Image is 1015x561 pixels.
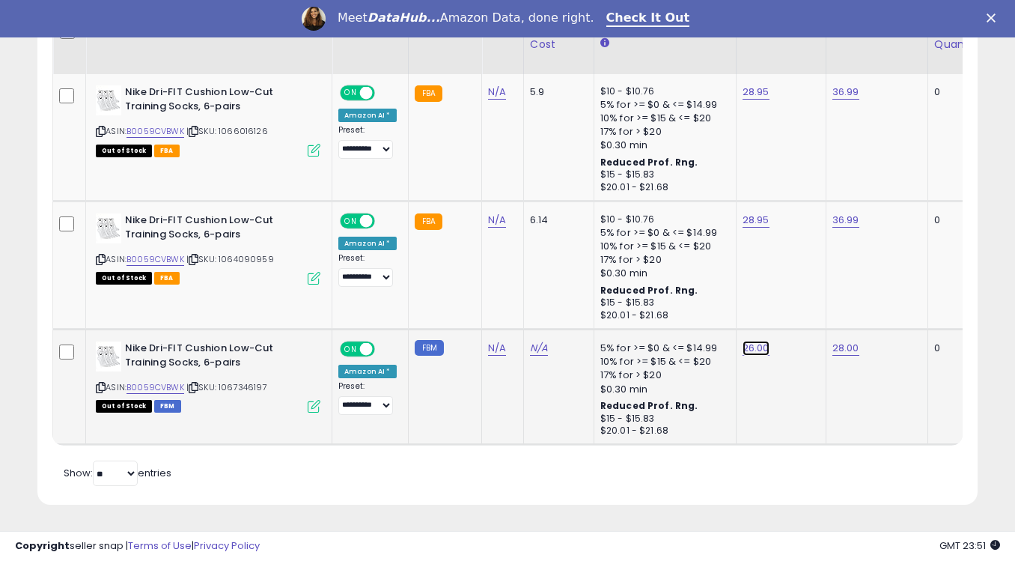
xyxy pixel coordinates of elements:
b: Nike Dri-FIT Cushion Low-Cut Training Socks, 6-pairs [125,342,307,373]
div: 0 [934,342,981,355]
div: 10% for >= $15 & <= $20 [600,240,725,253]
b: Reduced Prof. Rng. [600,399,698,412]
span: All listings that are currently out of stock and unavailable for purchase on Amazon [96,145,152,157]
div: Amazon AI * [338,237,397,250]
div: $20.01 - $21.68 [600,181,725,194]
div: $0.30 min [600,267,725,280]
a: 36.99 [832,213,859,228]
div: 5% for >= $0 & <= $14.99 [600,98,725,112]
a: N/A [488,341,506,356]
small: Amazon Fees. [600,37,609,50]
div: $10 - $10.76 [600,213,725,226]
span: ON [341,215,360,228]
div: Preset: [338,381,397,415]
span: OFF [373,215,397,228]
div: 17% for > $20 [600,369,725,382]
div: 5% for >= $0 & <= $14.99 [600,342,725,355]
div: $15 - $15.83 [600,169,725,181]
span: All listings that are currently out of stock and unavailable for purchase on Amazon [96,400,152,413]
div: Preset: [338,253,397,287]
span: Show: entries [64,466,171,480]
div: Amazon AI * [338,365,397,378]
small: FBA [415,213,442,230]
span: ON [341,87,360,100]
div: Amazon AI * [338,109,397,122]
a: N/A [530,341,548,356]
div: 5% for >= $0 & <= $14.99 [600,226,725,240]
div: $20.01 - $21.68 [600,425,725,437]
i: DataHub... [368,10,440,25]
a: N/A [488,85,506,100]
div: 5.9 [530,85,582,99]
div: ASIN: [96,342,320,411]
strong: Copyright [15,539,70,553]
div: 6.14 [530,213,582,227]
div: 10% for >= $15 & <= $20 [600,112,725,125]
a: N/A [488,213,506,228]
a: 36.99 [832,85,859,100]
div: $10 - $10.76 [600,85,725,98]
img: Profile image for Georgie [302,7,326,31]
a: B0059CVBWK [127,125,184,138]
div: ASIN: [96,213,320,283]
a: B0059CVBWK [127,253,184,266]
a: 28.95 [743,85,769,100]
span: OFF [373,87,397,100]
div: Meet Amazon Data, done right. [338,10,594,25]
div: ASIN: [96,85,320,155]
div: 17% for > $20 [600,253,725,267]
div: 17% for > $20 [600,125,725,139]
a: Check It Out [606,10,690,27]
span: FBM [154,400,181,413]
span: OFF [373,343,397,356]
span: ON [341,343,360,356]
img: 41mcsG7JH5L._SL40_.jpg [96,213,121,243]
b: Nike Dri-FIT Cushion Low-Cut Training Socks, 6-pairs [125,85,307,117]
small: FBA [415,85,442,102]
span: | SKU: 1064090959 [186,253,274,265]
a: 28.95 [743,213,769,228]
a: 28.00 [832,341,859,356]
span: 2025-09-14 23:51 GMT [939,539,1000,553]
span: All listings that are currently out of stock and unavailable for purchase on Amazon [96,272,152,285]
div: $0.30 min [600,139,725,152]
div: 10% for >= $15 & <= $20 [600,355,725,369]
div: 0 [934,213,981,227]
a: Terms of Use [128,539,192,553]
a: Privacy Policy [194,539,260,553]
a: B0059CVBWK [127,381,184,394]
img: 41mcsG7JH5L._SL40_.jpg [96,85,121,115]
b: Reduced Prof. Rng. [600,284,698,297]
div: Close [987,13,1002,22]
span: FBA [154,272,180,285]
span: FBA [154,145,180,157]
div: $0.30 min [600,383,725,396]
a: 26.00 [743,341,769,356]
div: $15 - $15.83 [600,297,725,309]
div: Preset: [338,125,397,159]
div: seller snap | | [15,539,260,554]
div: $15 - $15.83 [600,413,725,425]
div: 0 [934,85,981,99]
img: 41mcsG7JH5L._SL40_.jpg [96,342,121,372]
div: $20.01 - $21.68 [600,309,725,322]
b: Reduced Prof. Rng. [600,156,698,169]
small: FBM [415,340,444,356]
b: Nike Dri-FIT Cushion Low-Cut Training Socks, 6-pairs [125,213,307,245]
span: | SKU: 1066016126 [186,125,268,137]
span: | SKU: 1067346197 [186,381,267,393]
